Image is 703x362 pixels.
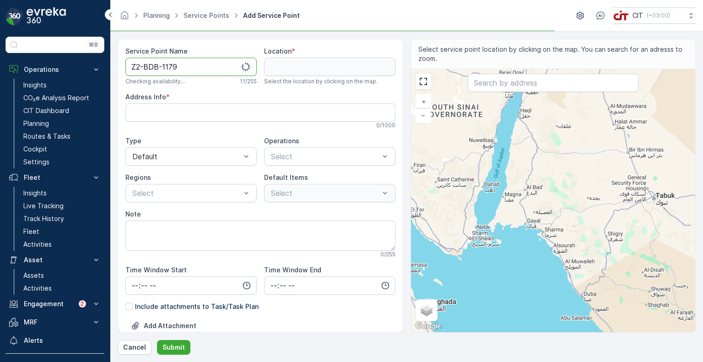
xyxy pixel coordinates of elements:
label: Address Info [125,93,166,101]
button: MRF [5,313,104,331]
p: Track History [23,214,64,223]
label: Time Window Start [125,266,187,274]
input: Search by address [468,74,638,92]
a: Service Points [184,11,229,19]
p: Assets [23,271,44,280]
a: Open this area in Google Maps (opens a new window) [413,320,443,332]
p: Select [132,188,241,199]
p: Settings [23,157,49,167]
label: Operations [264,137,299,145]
label: Default Items [264,173,308,181]
p: ( +03:00 ) [647,12,670,19]
a: Assets [20,269,104,282]
a: CIT Dashboard [20,104,104,117]
span: + [422,97,426,105]
a: Routes & Tasks [20,130,104,143]
p: Engagement [24,299,73,308]
button: Upload File [125,319,202,333]
p: Live Tracking [23,201,64,211]
p: Insights [23,189,47,198]
a: Settings [20,156,104,168]
p: Fleet [23,227,39,236]
img: logo [5,7,24,26]
p: ⌘B [89,41,98,49]
p: MRF [24,318,86,327]
a: Layers [416,300,437,320]
a: Alerts [5,331,104,350]
a: View Fullscreen [416,75,430,88]
a: Track History [20,212,104,225]
span: − [421,111,426,119]
label: Note [125,210,141,218]
label: Regions [125,173,151,181]
button: Cancel [118,340,151,355]
p: 11 / 255 [240,78,257,85]
label: Service Point Name [125,47,188,55]
button: Asset [5,251,104,269]
p: 0 / 1000 [376,122,395,129]
button: Engagement2 [5,295,104,313]
p: Cockpit [23,145,47,154]
p: 2 [80,300,84,308]
p: Fleet [24,173,86,182]
p: Alerts [24,336,101,345]
button: Submit [157,340,190,355]
a: Homepage [119,14,130,22]
p: Submit [162,343,185,352]
p: Select [271,151,379,162]
a: Zoom Out [416,108,430,122]
a: Planning [20,117,104,130]
span: Select the location by clicking on the map. [264,78,378,85]
label: Time Window End [264,266,321,274]
p: CO₂e Analysis Report [23,93,89,103]
label: Location [264,47,292,55]
a: Fleet [20,225,104,238]
label: Type [125,137,141,145]
p: CIT [633,11,643,20]
button: CIT(+03:00) [613,7,696,24]
button: Operations [5,60,104,79]
a: Zoom In [416,95,430,108]
img: logo_dark-DEwI_e13.png [27,7,66,26]
a: Live Tracking [20,200,104,212]
a: Insights [20,79,104,92]
p: Cancel [123,343,146,352]
p: Activities [23,284,52,293]
a: Planning [143,11,170,19]
a: Activities [20,282,104,295]
a: Cockpit [20,143,104,156]
p: Include attachments to Task/Task Plan [135,302,259,311]
img: cit-logo_pOk6rL0.png [613,11,629,21]
p: Activities [23,240,52,249]
p: 0 / 255 [380,251,395,258]
img: Google [413,320,443,332]
a: Insights [20,187,104,200]
p: Add Attachment [144,321,196,330]
p: Asset [24,255,86,265]
span: Checking availability... [125,78,185,85]
p: Insights [23,81,47,90]
span: Select service point location by clicking on the map. You can search for an adresss to zoom. [418,45,688,63]
a: CO₂e Analysis Report [20,92,104,104]
p: Routes & Tasks [23,132,70,141]
p: Planning [23,119,49,128]
span: Add Service Point [241,11,302,20]
a: Activities [20,238,104,251]
button: Fleet [5,168,104,187]
p: CIT Dashboard [23,106,69,115]
p: Operations [24,65,86,74]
